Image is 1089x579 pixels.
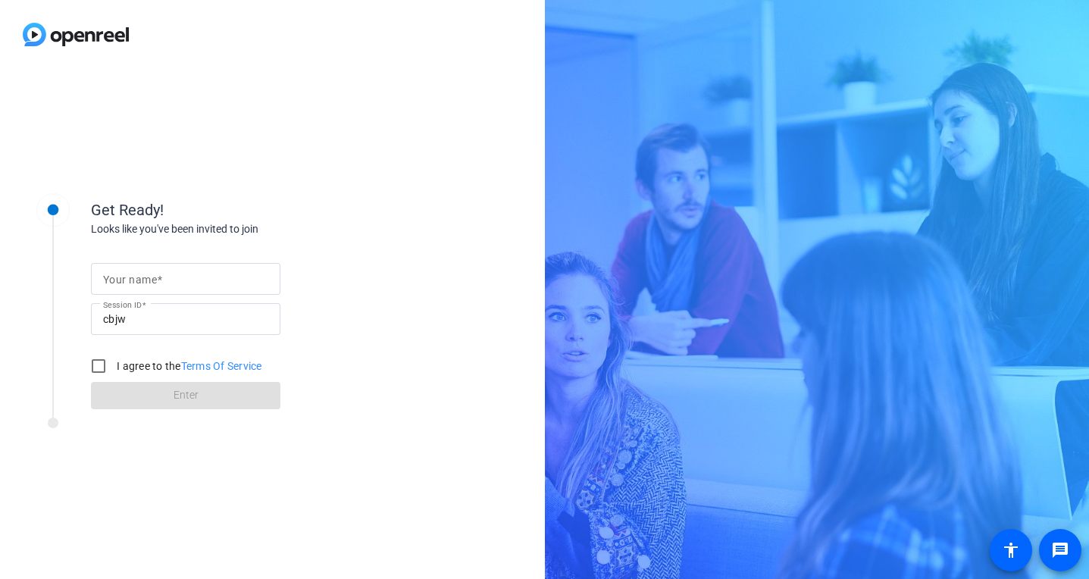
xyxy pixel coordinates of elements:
a: Terms Of Service [181,360,262,372]
mat-icon: message [1051,541,1069,559]
div: Get Ready! [91,199,394,221]
mat-label: Your name [103,274,157,286]
mat-label: Session ID [103,300,142,309]
label: I agree to the [114,358,262,374]
mat-icon: accessibility [1002,541,1020,559]
div: Looks like you've been invited to join [91,221,394,237]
